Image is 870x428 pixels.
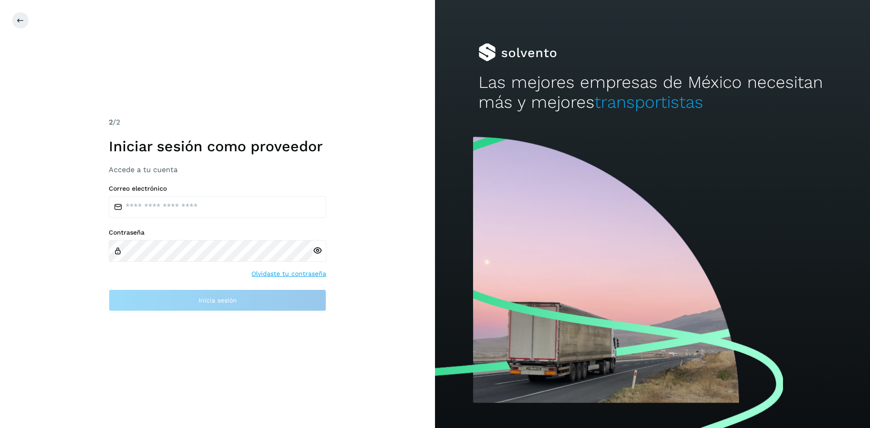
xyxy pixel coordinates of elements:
[109,138,326,155] h1: Iniciar sesión como proveedor
[478,72,826,113] h2: Las mejores empresas de México necesitan más y mejores
[109,229,326,236] label: Contraseña
[109,289,326,311] button: Inicia sesión
[594,92,703,112] span: transportistas
[109,118,113,126] span: 2
[198,297,237,303] span: Inicia sesión
[109,165,326,174] h3: Accede a tu cuenta
[251,269,326,279] a: Olvidaste tu contraseña
[109,117,326,128] div: /2
[109,185,326,192] label: Correo electrónico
